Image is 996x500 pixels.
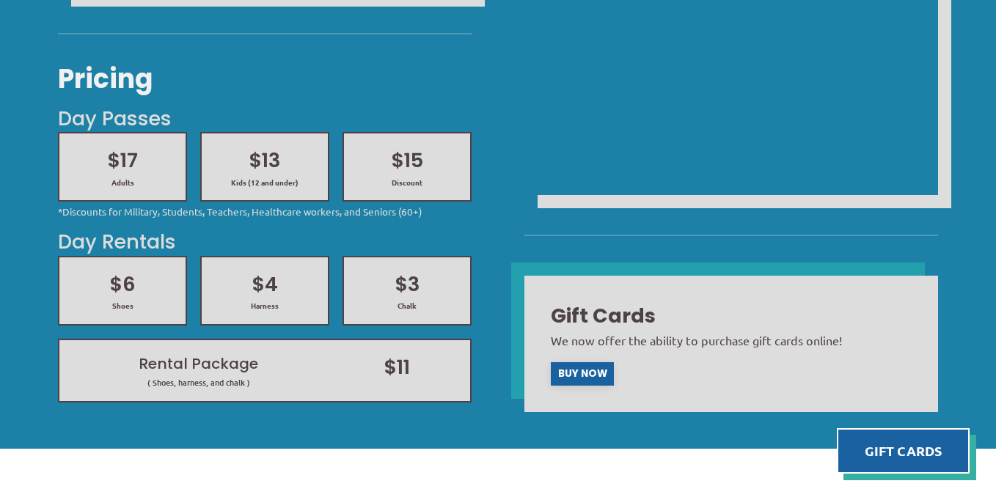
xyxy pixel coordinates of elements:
h4: Day Rentals [58,228,472,256]
h2: $15 [357,147,457,174]
span: Kids (12 and under) [215,177,315,188]
h2: $17 [73,147,172,174]
span: Buy Now [558,369,607,379]
h2: $11 [337,353,457,381]
span: Adults [73,177,172,188]
h3: Pricing [58,61,472,98]
span: ( Shoes, harness, and chalk ) [73,377,324,388]
h2: Rental Package [73,353,324,374]
h4: Day Passes [58,105,472,133]
h2: $13 [215,147,315,174]
div: *Discounts for Military, Students, Teachers, Healthcare workers, and Seniors (60+) [58,205,472,218]
span: Harness [215,301,315,311]
span: Chalk [357,301,457,311]
h2: $3 [357,271,457,298]
a: Buy Now [551,362,614,386]
span: Shoes [73,301,172,311]
div: We now offer the ability to purchase gift cards online! [551,332,912,349]
h2: Gift Cards [551,302,912,330]
h2: $6 [73,271,172,298]
h2: $4 [215,271,315,298]
span: Discount [357,177,457,188]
